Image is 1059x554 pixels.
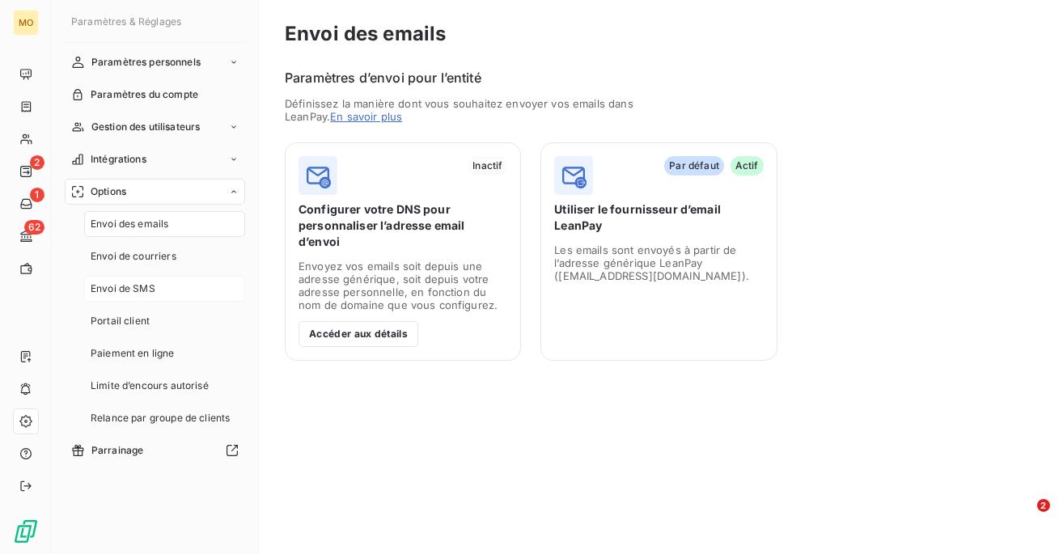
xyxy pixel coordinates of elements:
[91,443,144,458] span: Parrainage
[285,68,1033,87] h6: Paramètres d’envoi pour l’entité
[84,276,245,302] a: Envoi de SMS
[84,243,245,269] a: Envoi de courriers
[91,87,198,102] span: Paramètres du compte
[91,152,146,167] span: Intégrations
[1037,499,1050,512] span: 2
[91,249,176,264] span: Envoi de courriers
[84,340,245,366] a: Paiement en ligne
[91,314,150,328] span: Portail client
[91,378,209,393] span: Limite d’encours autorisé
[91,217,168,231] span: Envoi des emails
[84,373,245,399] a: Limite d’encours autorisé
[84,405,245,431] a: Relance par groupe de clients
[13,10,39,36] div: MO
[65,82,245,108] a: Paramètres du compte
[468,156,507,176] span: Inactif
[91,346,175,361] span: Paiement en ligne
[299,321,418,347] button: Accéder aux détails
[30,155,44,170] span: 2
[731,156,764,176] span: Actif
[84,211,245,237] a: Envoi des emails
[91,120,201,134] span: Gestion des utilisateurs
[30,188,44,202] span: 1
[554,243,763,282] span: Les emails sont envoyés à partir de l’adresse générique LeanPay ([EMAIL_ADDRESS][DOMAIN_NAME]).
[91,411,230,425] span: Relance par groupe de clients
[84,308,245,334] a: Portail client
[285,19,1033,49] h3: Envoi des emails
[299,201,507,250] span: Configurer votre DNS pour personnaliser l’adresse email d’envoi
[330,110,402,123] a: En savoir plus
[554,201,763,234] span: Utiliser le fournisseur d’email LeanPay
[24,220,44,235] span: 62
[664,156,724,176] span: Par défaut
[1004,499,1043,538] iframe: Intercom live chat
[299,260,507,311] span: Envoyez vos emails soit depuis une adresse générique, soit depuis votre adresse personnelle, en f...
[65,438,245,463] a: Parrainage
[91,281,155,296] span: Envoi de SMS
[91,184,126,199] span: Options
[285,97,650,123] span: Définissez la manière dont vous souhaitez envoyer vos emails dans LeanPay.
[71,15,181,27] span: Paramètres & Réglages
[91,55,201,70] span: Paramètres personnels
[13,518,39,544] img: Logo LeanPay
